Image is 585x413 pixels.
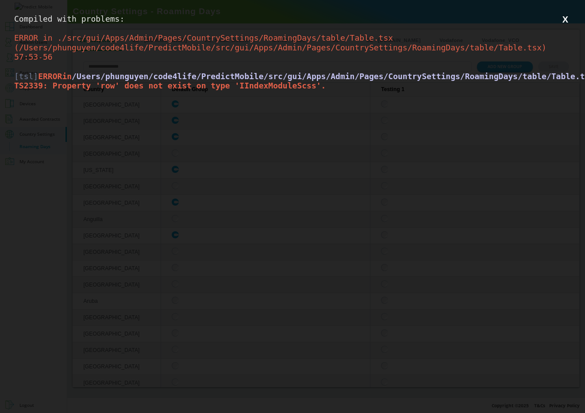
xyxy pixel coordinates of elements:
[14,81,326,90] span: TS2339: Property 'row' does not exist on type 'IIndexModuleScss'.
[560,14,571,25] button: X
[14,72,38,81] span: [tsl]
[14,33,551,61] span: ERROR in ./src/gui/Apps/Admin/Pages/CountrySettings/RoamingDays/table/Table.tsx (/Users/phunguyen...
[62,72,72,81] span: in
[14,14,124,23] span: Compiled with problems:
[38,72,62,81] span: ERROR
